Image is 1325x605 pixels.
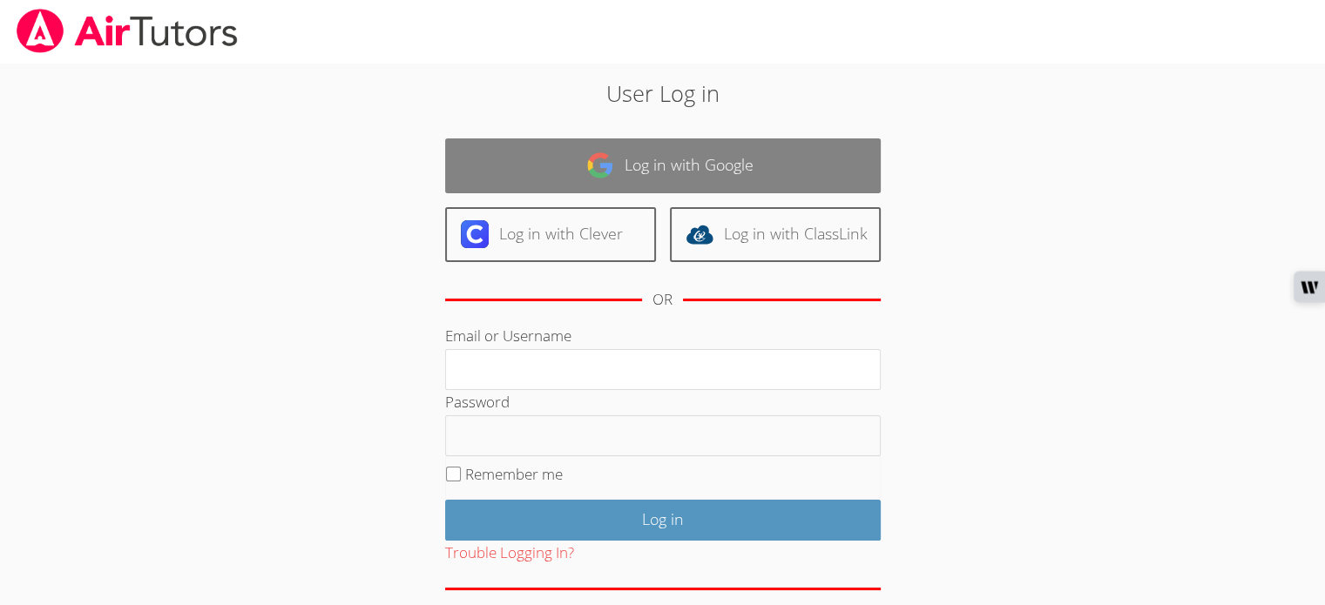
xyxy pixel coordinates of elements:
[445,326,571,346] label: Email or Username
[686,220,713,248] img: classlink-logo-d6bb404cc1216ec64c9a2012d9dc4662098be43eaf13dc465df04b49fa7ab582.svg
[305,77,1020,110] h2: User Log in
[652,287,673,313] div: OR
[586,151,614,179] img: google-logo-50288ca7cdecda66e5e0955fdab243c47b7ad437acaf1139b6f446037453330a.svg
[445,138,881,193] a: Log in with Google
[445,207,656,262] a: Log in with Clever
[465,464,563,484] label: Remember me
[445,500,881,541] input: Log in
[445,541,574,566] button: Trouble Logging In?
[670,207,881,262] a: Log in with ClassLink
[461,220,489,248] img: clever-logo-6eab21bc6e7a338710f1a6ff85c0baf02591cd810cc4098c63d3a4b26e2feb20.svg
[15,9,240,53] img: airtutors_banner-c4298cdbf04f3fff15de1276eac7730deb9818008684d7c2e4769d2f7ddbe033.png
[445,392,510,412] label: Password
